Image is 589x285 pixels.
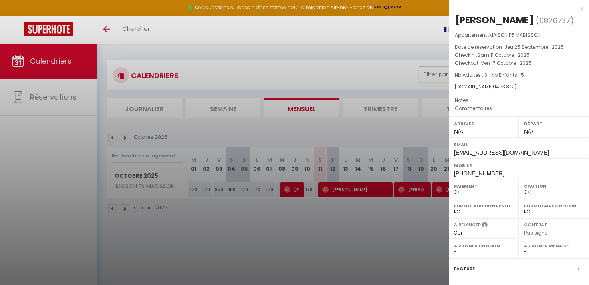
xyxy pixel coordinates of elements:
span: Jeu 25 Septembre . 2025 [504,44,564,50]
span: - [494,105,497,112]
span: Nb Enfants : 5 [491,72,524,78]
span: N/A [524,128,533,135]
i: Sélectionner OUI si vous souhaiter envoyer les séquences de messages post-checkout [482,221,488,230]
label: Mobile [454,161,584,169]
label: Assigner Menage [524,242,584,250]
div: [DOMAIN_NAME] [455,83,583,91]
label: Email [454,140,584,149]
label: Facture [454,265,475,273]
span: ( € ) [493,83,516,90]
span: - [471,97,474,104]
label: Arrivée [454,120,514,128]
label: Paiement [454,182,514,190]
label: Assigner Checkin [454,242,514,250]
span: Pas signé [524,229,547,236]
span: MAISON F5 MADISSON [489,32,541,38]
span: 6826737 [539,16,570,26]
span: N/A [454,128,463,135]
label: Formulaire Checkin [524,202,584,210]
span: [PHONE_NUMBER] [454,170,504,177]
span: ( ) [536,15,574,26]
label: Contrat [524,221,547,227]
p: Commentaires : [455,104,583,112]
label: Formulaire Bienvenue [454,202,514,210]
div: [PERSON_NAME] [455,14,534,26]
span: [EMAIL_ADDRESS][DOMAIN_NAME] [454,149,549,156]
span: Nb Adultes : 3 - [455,72,524,78]
p: Checkout : [455,59,583,67]
label: Départ [524,120,584,128]
p: Date de réservation : [455,43,583,51]
span: Ven 17 Octobre . 2025 [481,60,532,66]
label: A relancer [454,221,481,228]
label: Caution [524,182,584,190]
p: Checkin : [455,51,583,59]
p: Appartement : [455,31,583,39]
span: 1453.8 [495,83,509,90]
div: x [449,4,583,14]
p: Notes : [455,96,583,104]
span: Sam 11 Octobre . 2025 [477,52,530,58]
